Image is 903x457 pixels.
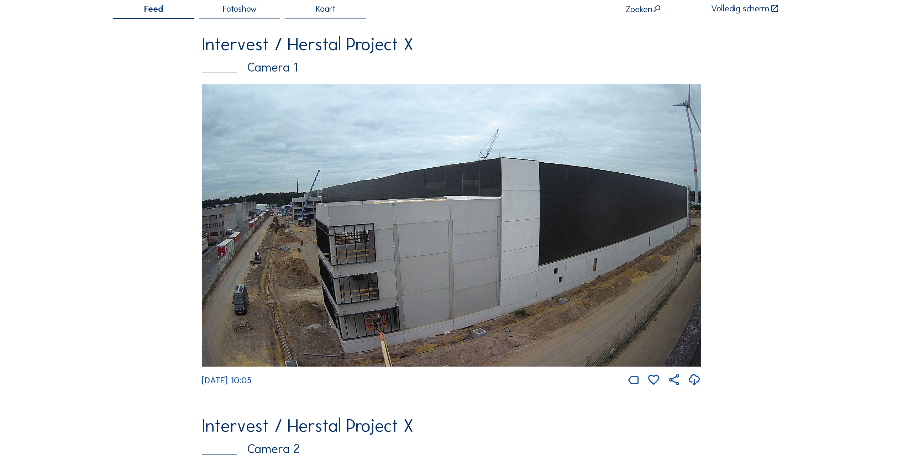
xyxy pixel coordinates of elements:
span: [DATE] 10:05 [202,375,252,386]
img: Image [202,84,701,367]
span: Kaart [316,4,336,13]
div: Camera 1 [202,61,701,74]
div: Volledig scherm [711,4,769,13]
div: Intervest / Herstal Project X [202,417,701,435]
span: Fotoshow [223,4,257,13]
span: Feed [144,4,163,13]
div: Camera 2 [202,443,701,455]
div: Intervest / Herstal Project X [202,35,701,53]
